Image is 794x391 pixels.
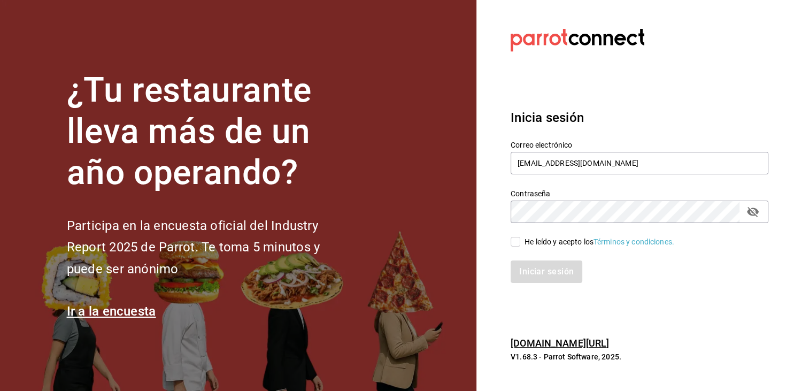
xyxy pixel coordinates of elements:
[511,190,768,197] label: Contraseña
[67,70,356,193] h1: ¿Tu restaurante lleva más de un año operando?
[511,338,609,349] a: [DOMAIN_NAME][URL]
[511,152,768,174] input: Ingresa tu correo electrónico
[593,237,674,246] a: Términos y condiciones.
[511,351,768,362] p: V1.68.3 - Parrot Software, 2025.
[67,304,156,319] a: Ir a la encuesta
[525,236,674,248] div: He leído y acepto los
[511,141,768,149] label: Correo electrónico
[744,203,762,221] button: passwordField
[511,108,768,127] h3: Inicia sesión
[67,215,356,280] h2: Participa en la encuesta oficial del Industry Report 2025 de Parrot. Te toma 5 minutos y puede se...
